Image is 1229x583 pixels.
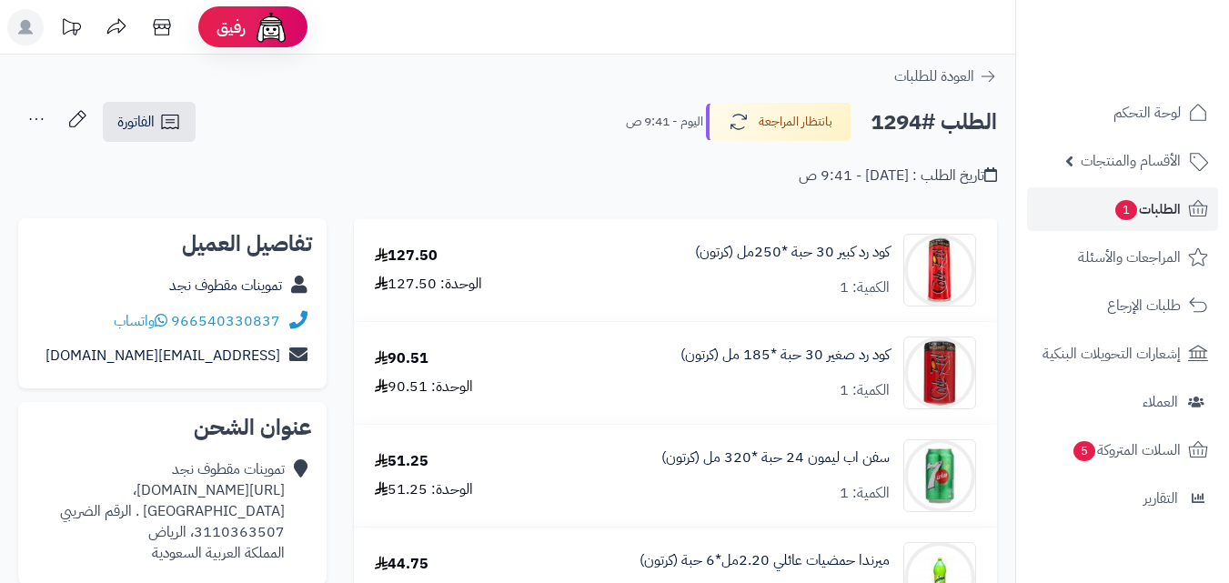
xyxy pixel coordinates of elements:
[375,274,482,295] div: الوحدة: 127.50
[114,310,167,332] a: واتساب
[640,550,890,571] a: ميرندا حمضيات عائلي 2.20مل*6 حبة (كرتون)
[1072,437,1181,463] span: السلات المتروكة
[375,348,428,369] div: 90.51
[33,417,312,438] h2: عنوان الشحن
[169,275,282,297] a: تموينات مقطوف نجد
[894,65,997,87] a: العودة للطلبات
[33,459,285,563] div: تموينات مقطوف نجد [URL][DOMAIN_NAME]، [GEOGRAPHIC_DATA] . الرقم الضريبي 3110363507، الرياض المملك...
[695,242,890,263] a: كود رد كبير 30 حبة *250مل (كرتون)
[1027,380,1218,424] a: العملاء
[171,310,280,332] a: 966540330837
[1027,236,1218,279] a: المراجعات والأسئلة
[840,277,890,298] div: الكمية: 1
[706,103,851,141] button: بانتظار المراجعة
[1081,148,1181,174] span: الأقسام والمنتجات
[904,439,975,512] img: 1747540602-UsMwFj3WdUIJzISPTZ6ZIXs6lgAaNT6J-90x90.jpg
[904,337,975,409] img: 1747536337-61lY7EtfpmL._AC_SL1500-90x90.jpg
[626,113,703,131] small: اليوم - 9:41 ص
[375,246,438,266] div: 127.50
[117,111,155,133] span: الفاتورة
[871,104,997,141] h2: الطلب #1294
[375,451,428,472] div: 51.25
[1115,200,1137,220] span: 1
[103,102,196,142] a: الفاتورة
[840,380,890,401] div: الكمية: 1
[1107,293,1181,318] span: طلبات الإرجاع
[904,234,975,307] img: 1747536125-51jkufB9faL._AC_SL1000-90x90.jpg
[1027,477,1218,520] a: التقارير
[1113,100,1181,126] span: لوحة التحكم
[1027,332,1218,376] a: إشعارات التحويلات البنكية
[840,483,890,504] div: الكمية: 1
[680,345,890,366] a: كود رد صغير 30 حبة *185 مل (كرتون)
[1027,428,1218,472] a: السلات المتروكة5
[375,377,473,397] div: الوحدة: 90.51
[217,16,246,38] span: رفيق
[1113,196,1181,222] span: الطلبات
[661,447,890,468] a: سفن اب ليمون 24 حبة *320 مل (كرتون)
[1027,91,1218,135] a: لوحة التحكم
[1078,245,1181,270] span: المراجعات والأسئلة
[375,554,428,575] div: 44.75
[375,479,473,500] div: الوحدة: 51.25
[894,65,974,87] span: العودة للطلبات
[45,345,280,367] a: [EMAIL_ADDRESS][DOMAIN_NAME]
[33,233,312,255] h2: تفاصيل العميل
[1143,486,1178,511] span: التقارير
[1143,389,1178,415] span: العملاء
[799,166,997,186] div: تاريخ الطلب : [DATE] - 9:41 ص
[1027,284,1218,327] a: طلبات الإرجاع
[1043,341,1181,367] span: إشعارات التحويلات البنكية
[48,9,94,50] a: تحديثات المنصة
[1027,187,1218,231] a: الطلبات1
[1073,441,1095,461] span: 5
[253,9,289,45] img: ai-face.png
